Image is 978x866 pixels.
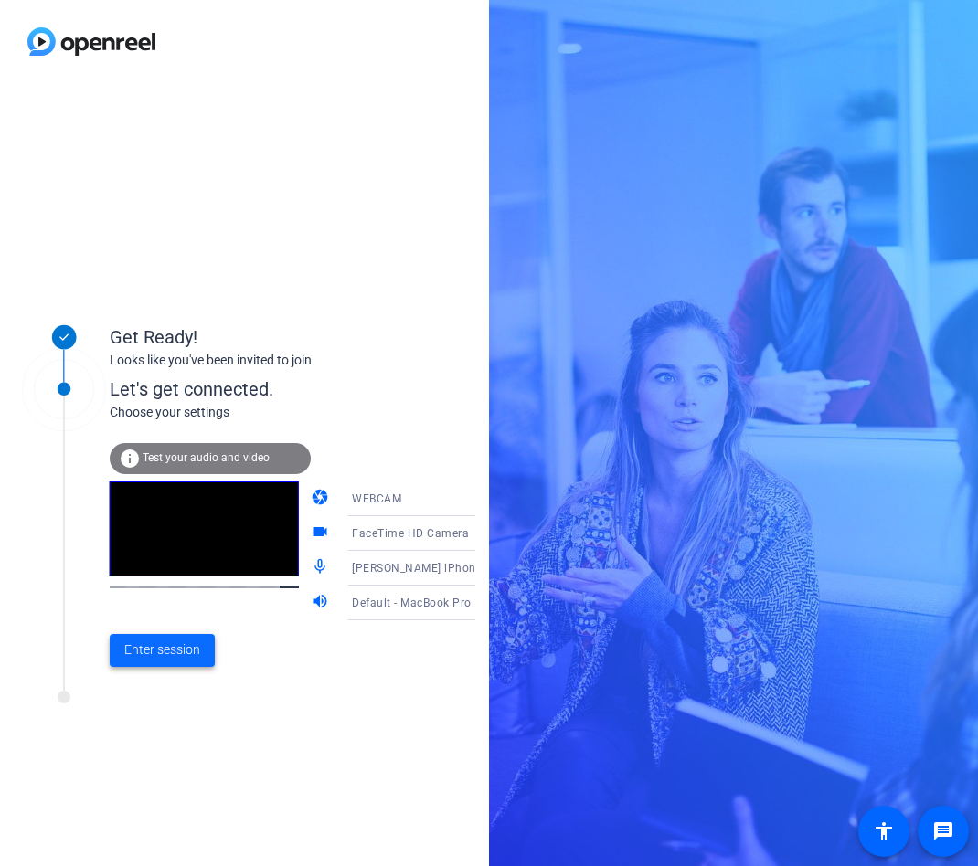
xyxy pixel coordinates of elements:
div: Let's get connected. [110,375,513,403]
div: Choose your settings [110,403,513,422]
button: Enter session [110,634,215,667]
div: Looks like you've been invited to join [110,351,475,370]
mat-icon: volume_up [311,592,333,614]
span: [PERSON_NAME] iPhone2 Microphone [352,560,555,575]
mat-icon: info [119,448,141,470]
mat-icon: camera [311,488,333,510]
mat-icon: mic_none [311,557,333,579]
span: Test your audio and video [143,451,270,464]
span: WEBCAM [352,492,401,505]
span: FaceTime HD Camera [352,527,469,540]
span: Enter session [124,640,200,660]
span: Default - MacBook Pro Speakers (Built-in) [352,595,572,609]
mat-icon: accessibility [873,820,895,842]
div: Get Ready! [110,323,475,351]
mat-icon: message [932,820,954,842]
mat-icon: videocam [311,523,333,544]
